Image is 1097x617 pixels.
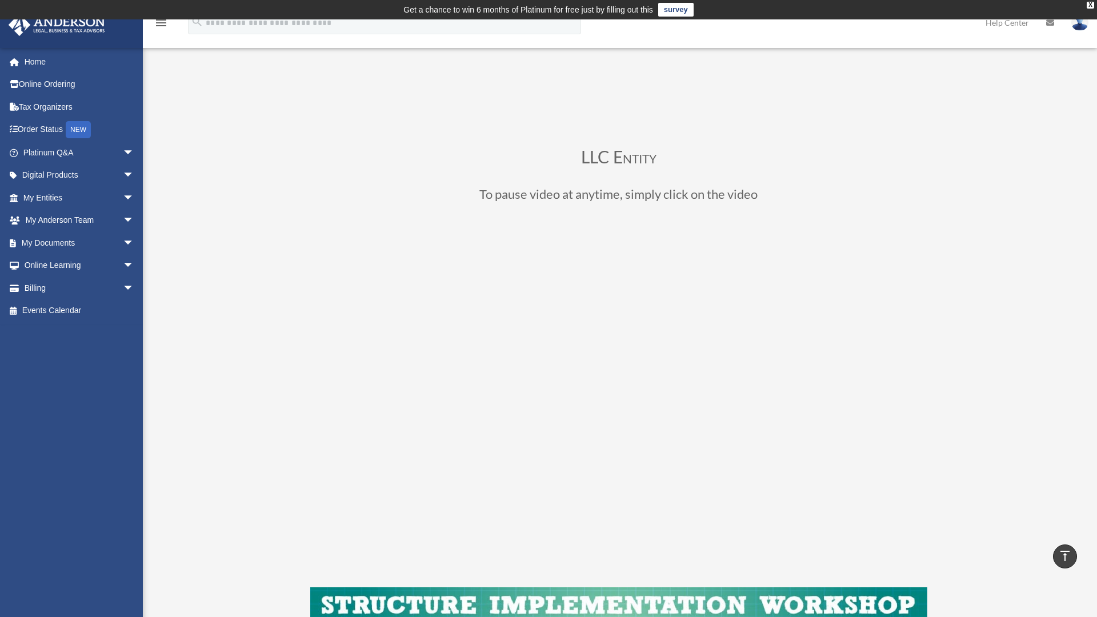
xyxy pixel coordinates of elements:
span: arrow_drop_down [123,231,146,255]
div: close [1087,2,1094,9]
i: vertical_align_top [1058,549,1072,563]
a: Billingarrow_drop_down [8,277,151,299]
a: Online Ordering [8,73,151,96]
a: Digital Productsarrow_drop_down [8,164,151,187]
span: arrow_drop_down [123,277,146,300]
a: Order StatusNEW [8,118,151,142]
div: Get a chance to win 6 months of Platinum for free just by filling out this [403,3,653,17]
a: Home [8,50,151,73]
span: arrow_drop_down [123,209,146,233]
a: Events Calendar [8,299,151,322]
a: Online Learningarrow_drop_down [8,254,151,277]
a: vertical_align_top [1053,544,1077,568]
iframe: LLC Binder Walkthrough [310,223,927,570]
a: My Documentsarrow_drop_down [8,231,151,254]
h3: To pause video at anytime, simply click on the video [310,188,927,206]
a: Platinum Q&Aarrow_drop_down [8,141,151,164]
span: arrow_drop_down [123,141,146,165]
a: My Entitiesarrow_drop_down [8,186,151,209]
span: arrow_drop_down [123,254,146,278]
h3: LLC Entity [310,148,927,171]
div: NEW [66,121,91,138]
img: User Pic [1071,14,1088,31]
i: search [191,15,203,28]
span: arrow_drop_down [123,164,146,187]
a: My Anderson Teamarrow_drop_down [8,209,151,232]
span: arrow_drop_down [123,186,146,210]
a: Tax Organizers [8,95,151,118]
a: menu [154,20,168,30]
a: survey [658,3,694,17]
img: Anderson Advisors Platinum Portal [5,14,109,36]
i: menu [154,16,168,30]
